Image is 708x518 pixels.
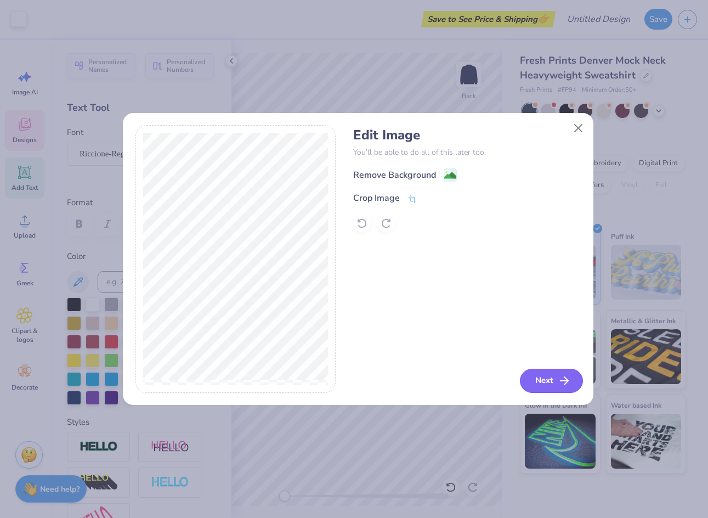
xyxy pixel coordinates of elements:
[520,369,583,393] button: Next
[353,168,436,182] div: Remove Background
[353,192,400,205] div: Crop Image
[353,147,581,158] p: You’ll be able to do all of this later too.
[568,117,589,138] button: Close
[353,127,581,143] h4: Edit Image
